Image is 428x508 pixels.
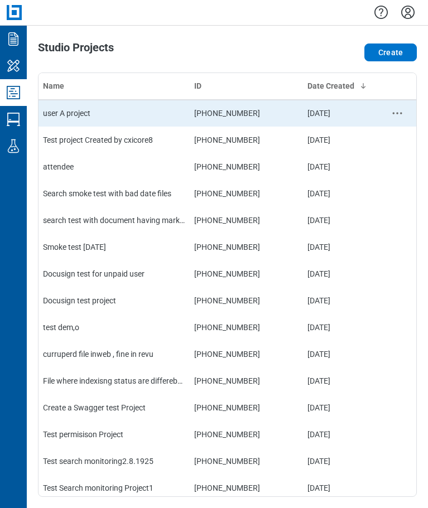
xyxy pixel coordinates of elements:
td: [PHONE_NUMBER] [190,394,303,421]
td: [DATE] [303,394,378,421]
td: Docusign test project [39,287,190,314]
td: Test project Created by cxicore8 [39,127,190,153]
td: [PHONE_NUMBER] [190,367,303,394]
td: test dem,o [39,314,190,341]
button: Settings [399,3,417,22]
button: Create [364,43,417,61]
td: [DATE] [303,448,378,475]
td: [PHONE_NUMBER] [190,475,303,501]
td: user A project [39,100,190,127]
svg: Documents [4,30,22,48]
td: [PHONE_NUMBER] [190,234,303,260]
td: Search smoke test with bad date files [39,180,190,207]
svg: Studio Projects [4,84,22,101]
svg: Studio Sessions [4,110,22,128]
td: [PHONE_NUMBER] [190,448,303,475]
td: search test with document having markup from onedrive sharep [39,207,190,234]
td: [PHONE_NUMBER] [190,180,303,207]
td: attendee [39,153,190,180]
td: Test search monitoring2.8.1925 [39,448,190,475]
td: Test Search monitoring Project1 [39,475,190,501]
h1: Studio Projects [38,41,114,59]
button: project-actions-menu [391,107,404,120]
td: [DATE] [303,180,378,207]
td: [DATE] [303,127,378,153]
td: [PHONE_NUMBER] [190,100,303,127]
div: Name [43,80,185,91]
td: [PHONE_NUMBER] [190,127,303,153]
td: Create a Swagger test Project [39,394,190,421]
td: [PHONE_NUMBER] [190,341,303,367]
svg: Labs [4,137,22,155]
td: [DATE] [303,234,378,260]
td: curruperd file inweb , fine in revu [39,341,190,367]
td: [DATE] [303,341,378,367]
td: [PHONE_NUMBER] [190,260,303,287]
td: [DATE] [303,153,378,180]
td: File where indexisng status are differebnt Than sucxcss [39,367,190,394]
td: [PHONE_NUMBER] [190,207,303,234]
td: Smoke test [DATE] [39,234,190,260]
td: [PHONE_NUMBER] [190,153,303,180]
td: [DATE] [303,367,378,394]
td: Test permisison Project [39,421,190,448]
td: [DATE] [303,287,378,314]
div: ID [194,80,299,91]
td: [DATE] [303,207,378,234]
td: [PHONE_NUMBER] [190,314,303,341]
td: [DATE] [303,260,378,287]
svg: My Workspace [4,57,22,75]
td: [DATE] [303,314,378,341]
td: Docusign test for unpaid user [39,260,190,287]
div: Date Created [307,80,374,91]
td: [DATE] [303,421,378,448]
td: [DATE] [303,100,378,127]
td: [PHONE_NUMBER] [190,287,303,314]
td: [PHONE_NUMBER] [190,421,303,448]
td: [DATE] [303,475,378,501]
